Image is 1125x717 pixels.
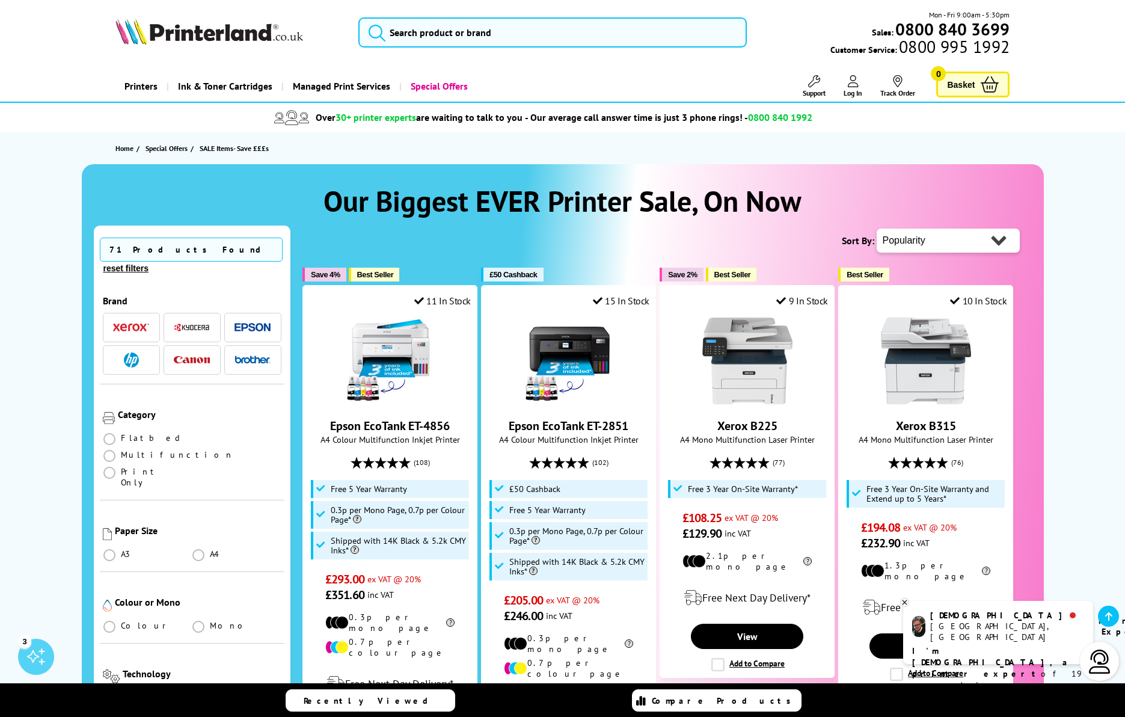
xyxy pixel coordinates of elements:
img: HP [124,352,139,368]
span: A4 Mono Multifunction Laser Printer [666,434,828,445]
a: Printers [115,71,167,102]
span: - Our average call answer time is just 3 phone rings! - [525,111,812,123]
a: Ink & Toner Cartridges [167,71,281,102]
li: 0.3p per mono page [325,612,455,633]
img: Epson EcoTank ET-4856 [345,316,435,406]
button: Kyocera [170,319,213,336]
a: Epson EcoTank ET-4856 [345,396,435,408]
input: Search product or brand [358,17,747,48]
img: Epson EcoTank ET-2851 [524,316,614,406]
h1: Our Biggest EVER Printer Sale, On Now [94,182,1032,220]
div: Colour or Mono [115,596,282,608]
span: Save 4% [311,270,340,279]
li: 0.7p per colour page [325,636,455,658]
div: Technology [123,668,281,680]
span: Save 2% [668,270,697,279]
div: modal_delivery [666,581,828,615]
span: £232.90 [861,535,900,551]
li: 0.7p per colour page [504,657,633,679]
a: Recently Viewed [286,689,455,712]
a: Epson EcoTank ET-2851 [509,418,628,434]
span: £351.60 [325,587,364,603]
a: Log In [844,75,862,97]
span: SALE Items- Save £££s [200,144,269,153]
span: Colour [121,620,171,631]
a: Xerox B315 [881,396,971,408]
div: 3 [18,635,31,648]
a: Xerox B315 [896,418,956,434]
span: A4 Colour Multifunction Inkjet Printer [309,434,471,445]
span: Free 3 Year On-Site Warranty and Extend up to 5 Years* [866,484,1002,503]
img: Colour or Mono [103,600,112,612]
img: Brother [235,355,271,364]
span: 0800 840 1992 [748,111,812,123]
div: modal_delivery [309,667,471,701]
div: 11 In Stock [414,295,471,307]
span: Free 3 Year On-Site Warranty* [688,484,798,494]
button: Epson [231,319,274,336]
img: Canon [174,356,210,364]
span: £50 Cashback [489,270,537,279]
span: (102) [592,451,608,474]
img: chris-livechat.png [912,616,925,637]
span: ex VAT @ 20% [725,512,778,523]
img: Paper Size [103,528,112,540]
a: Xerox B225 [717,418,777,434]
span: £194.08 [861,520,900,535]
a: Compare Products [632,689,802,712]
span: Mon - Fri 9:00am - 5:30pm [929,9,1010,20]
span: £293.00 [325,571,364,587]
div: modal_delivery [845,591,1007,624]
span: ex VAT @ 20% [367,573,421,585]
a: Special Offers [399,71,477,102]
b: 0800 840 3699 [895,18,1010,40]
img: Kyocera [174,323,210,332]
img: Epson [235,323,271,332]
span: A4 [210,549,221,559]
span: Best Seller [357,270,394,279]
a: View [691,624,803,649]
span: A3 [121,549,132,559]
span: A4 Colour Multifunction Inkjet Printer [488,434,649,445]
div: 9 In Stock [776,295,828,307]
span: Best Seller [714,270,751,279]
span: Recently Viewed [304,695,440,706]
div: Paper Size [115,525,282,537]
a: Special Offers [146,142,191,155]
label: Add to Compare [890,668,963,681]
span: Customer Service: [830,41,1010,55]
p: of 19 years! Leave me a message and I'll respond ASAP [912,645,1084,714]
img: Xerox B315 [881,316,971,406]
span: inc VAT [903,537,930,549]
img: Xerox B225 [702,316,792,406]
a: Epson EcoTank ET-2851 [524,396,614,408]
button: Best Seller [349,268,400,282]
button: Brother [231,352,274,368]
button: reset filters [100,263,152,274]
span: 30+ printer experts [336,111,416,123]
span: Sales: [872,26,894,38]
span: (108) [414,451,430,474]
li: 1.3p per mono page [861,560,990,582]
span: Special Offers [146,142,188,155]
b: I'm [DEMOGRAPHIC_DATA], a printer expert [912,645,1071,679]
span: Flatbed [121,432,184,443]
span: inc VAT [546,610,572,621]
span: (77) [773,451,785,474]
button: Canon [170,352,213,368]
div: Category [118,408,282,420]
a: Printerland Logo [115,18,343,47]
span: Ink & Toner Cartridges [178,71,272,102]
label: Add to Compare [711,658,785,671]
span: inc VAT [725,528,751,539]
span: ex VAT @ 20% [903,522,957,533]
span: Log In [844,88,862,97]
a: Epson EcoTank ET-4856 [330,418,450,434]
div: [GEOGRAPHIC_DATA], [GEOGRAPHIC_DATA] [930,621,1084,642]
span: 0800 995 1992 [897,41,1010,52]
img: Xerox [113,323,149,331]
span: £108.25 [682,510,722,526]
button: Best Seller [706,268,757,282]
span: Support [803,88,826,97]
span: A4 Mono Multifunction Laser Printer [845,434,1007,445]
